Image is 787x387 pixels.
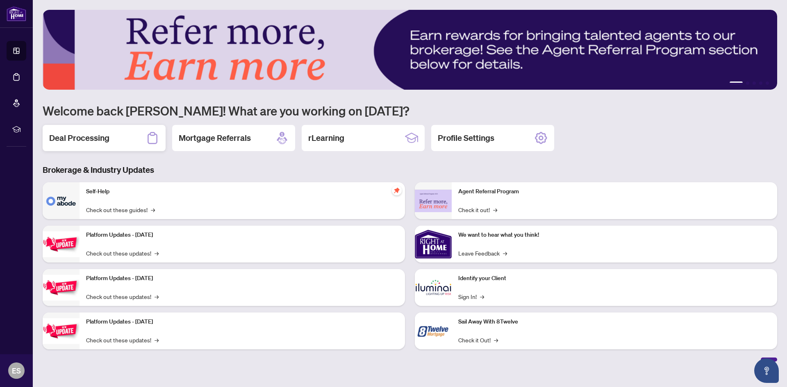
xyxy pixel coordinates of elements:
span: pushpin [392,186,402,195]
button: 1 [730,81,743,85]
span: → [493,205,497,214]
img: logo [7,6,26,21]
img: Self-Help [43,182,80,219]
p: Platform Updates - [DATE] [86,231,398,240]
img: Identify your Client [415,269,452,306]
button: 3 [753,81,756,85]
a: Check out these updates!→ [86,335,159,344]
p: Agent Referral Program [458,187,771,196]
a: Check it Out!→ [458,335,498,344]
button: 5 [766,81,769,85]
a: Check out these updates!→ [86,249,159,258]
a: Check out these updates!→ [86,292,159,301]
p: We want to hear what you think! [458,231,771,240]
img: Platform Updates - July 21, 2025 [43,231,80,257]
h2: Mortgage Referrals [179,132,251,144]
p: Platform Updates - [DATE] [86,274,398,283]
img: We want to hear what you think! [415,226,452,263]
span: → [155,335,159,344]
h3: Brokerage & Industry Updates [43,164,777,176]
img: Slide 0 [43,10,777,90]
p: Sail Away With 8Twelve [458,317,771,326]
img: Sail Away With 8Twelve [415,312,452,349]
button: Open asap [754,358,779,383]
p: Self-Help [86,187,398,196]
span: → [155,292,159,301]
h2: Profile Settings [438,132,494,144]
button: 2 [746,81,749,85]
h2: rLearning [308,132,344,144]
h1: Welcome back [PERSON_NAME]! What are you working on [DATE]? [43,103,777,118]
a: Check out these guides!→ [86,205,155,214]
p: Identify your Client [458,274,771,283]
img: Platform Updates - June 23, 2025 [43,318,80,344]
span: → [155,249,159,258]
img: Agent Referral Program [415,190,452,212]
span: → [480,292,484,301]
a: Leave Feedback→ [458,249,507,258]
a: Sign In!→ [458,292,484,301]
h2: Deal Processing [49,132,109,144]
span: → [494,335,498,344]
img: Platform Updates - July 8, 2025 [43,275,80,301]
button: 4 [759,81,762,85]
span: → [151,205,155,214]
span: ES [12,365,21,376]
span: → [503,249,507,258]
p: Platform Updates - [DATE] [86,317,398,326]
a: Check it out!→ [458,205,497,214]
